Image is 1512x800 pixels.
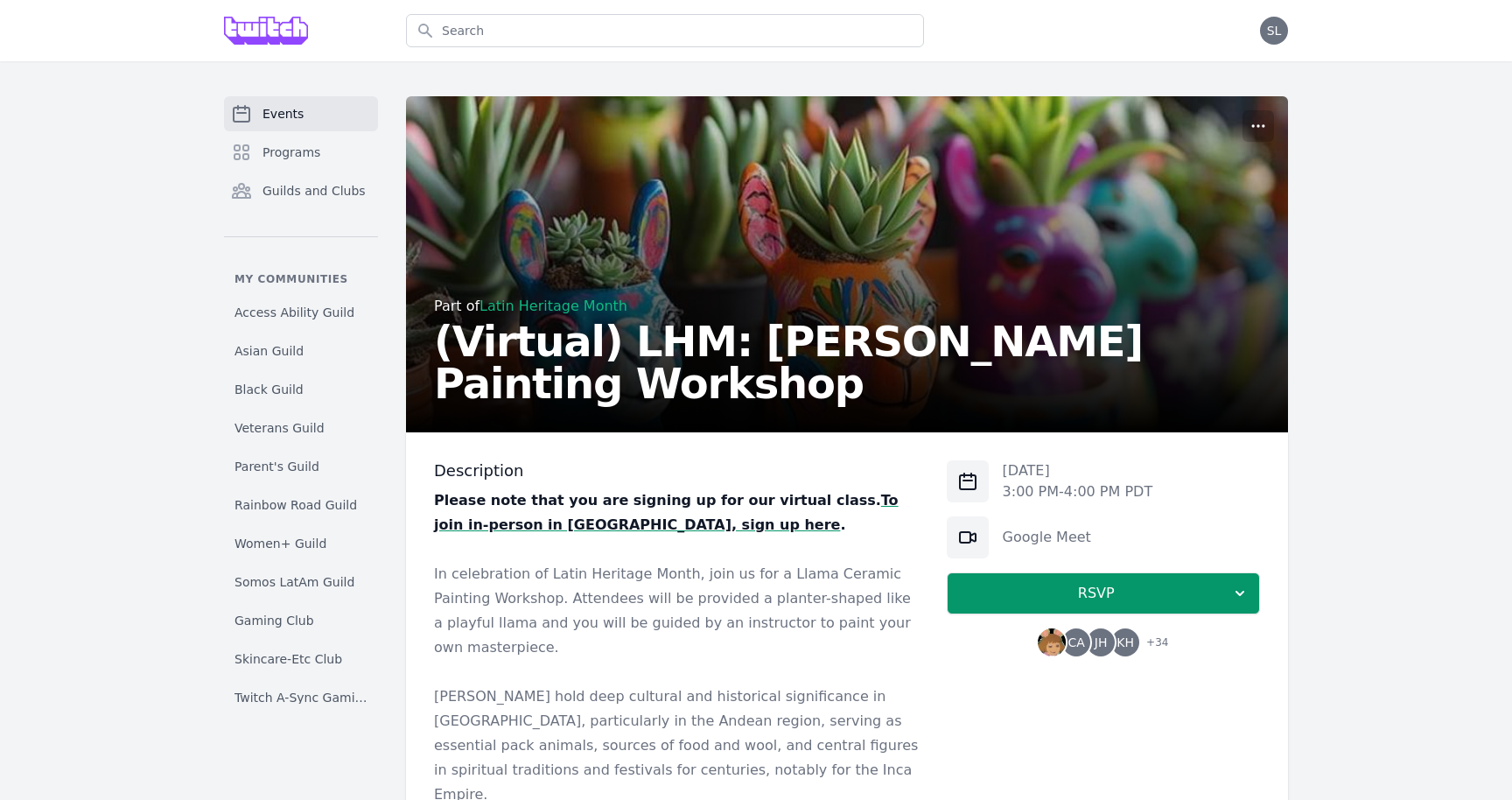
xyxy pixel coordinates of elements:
[1260,17,1288,45] button: SL
[224,96,378,704] nav: Sidebar
[1267,25,1282,37] span: SL
[947,572,1260,614] button: RSVP
[1067,636,1084,649] span: CA
[262,144,320,161] span: Programs
[224,528,378,559] a: Women+ Guild
[224,374,378,405] a: Black Guild
[1003,481,1153,502] p: 3:00 PM - 4:00 PM PDT
[224,96,378,131] a: Events
[262,182,366,200] span: Guilds and Clubs
[1136,632,1168,656] span: + 34
[224,335,378,367] a: Asian Guild
[224,135,378,170] a: Programs
[434,492,881,509] strong: Please note that you are signing up for our virtual class.
[224,412,378,444] a: Veterans Guild
[234,342,304,360] span: Asian Guild
[406,14,924,47] input: Search
[224,173,378,208] a: Guilds and Clubs
[1003,460,1153,481] p: [DATE]
[224,605,378,636] a: Gaming Club
[840,516,845,533] strong: .
[224,272,378,286] p: My communities
[1095,636,1108,649] span: JH
[234,381,304,398] span: Black Guild
[234,650,342,668] span: Skincare-Etc Club
[234,612,314,629] span: Gaming Club
[224,566,378,598] a: Somos LatAm Guild
[234,458,319,475] span: Parent's Guild
[1003,529,1091,545] a: Google Meet
[224,297,378,328] a: Access Ability Guild
[224,451,378,482] a: Parent's Guild
[434,460,919,481] h3: Description
[434,320,1260,404] h2: (Virtual) LHM: [PERSON_NAME] Painting Workshop
[234,689,367,706] span: Twitch A-Sync Gaming (TAG) Club
[234,304,354,321] span: Access Ability Guild
[224,643,378,675] a: Skincare-Etc Club
[224,682,378,713] a: Twitch A-Sync Gaming (TAG) Club
[224,17,308,45] img: Grove
[434,492,899,533] a: To join in-person in [GEOGRAPHIC_DATA], sign up here
[234,496,357,514] span: Rainbow Road Guild
[234,535,326,552] span: Women+ Guild
[234,573,354,591] span: Somos LatAm Guild
[262,105,304,123] span: Events
[962,583,1231,604] span: RSVP
[479,298,627,314] a: Latin Heritage Month
[1116,636,1134,649] span: KH
[434,562,919,660] p: In celebration of Latin Heritage Month, join us for a Llama Ceramic Painting Workshop. Attendees ...
[234,419,325,437] span: Veterans Guild
[434,296,1260,317] div: Part of
[224,489,378,521] a: Rainbow Road Guild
